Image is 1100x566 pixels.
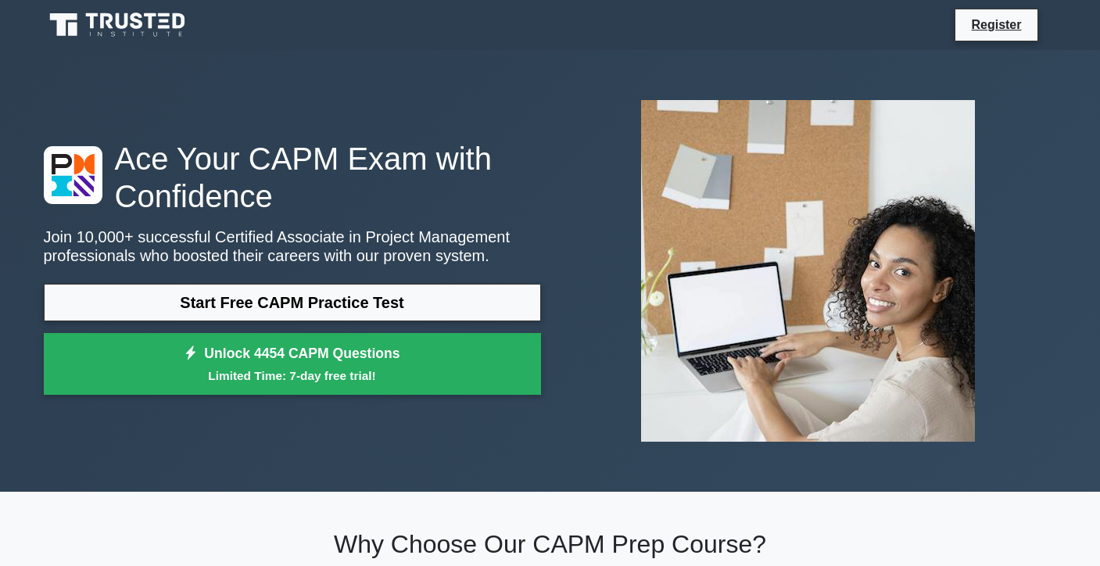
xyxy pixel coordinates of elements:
[44,333,541,396] a: Unlock 4454 CAPM QuestionsLimited Time: 7-day free trial!
[44,529,1057,559] h2: Why Choose Our CAPM Prep Course?
[44,227,541,265] p: Join 10,000+ successful Certified Associate in Project Management professionals who boosted their...
[63,367,521,385] small: Limited Time: 7-day free trial!
[962,15,1030,34] a: Register
[44,284,541,321] a: Start Free CAPM Practice Test
[44,140,541,215] h1: Ace Your CAPM Exam with Confidence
